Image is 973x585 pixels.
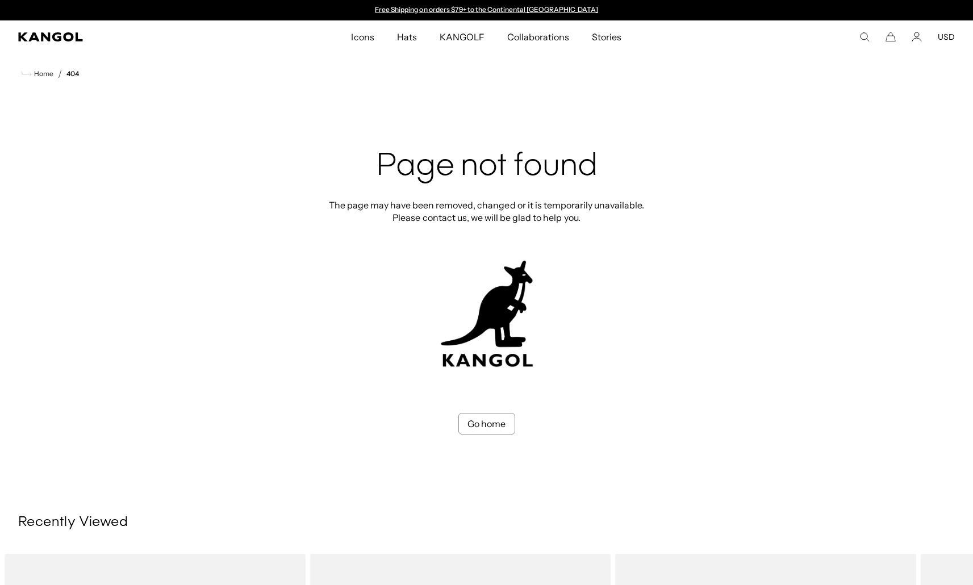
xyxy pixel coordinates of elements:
[440,20,485,53] span: KANGOLF
[325,199,648,224] p: The page may have been removed, changed or it is temporarily unavailable. Please contact us, we w...
[496,20,581,53] a: Collaborations
[886,32,896,42] button: Cart
[375,5,598,14] a: Free Shipping on orders $79+ to the Continental [GEOGRAPHIC_DATA]
[912,32,922,42] a: Account
[370,6,604,15] slideshow-component: Announcement bar
[340,20,385,53] a: Icons
[351,20,374,53] span: Icons
[439,260,535,367] img: kangol-404-logo.jpg
[18,514,955,531] h3: Recently Viewed
[592,20,621,53] span: Stories
[507,20,569,53] span: Collaborations
[370,6,604,15] div: Announcement
[938,32,955,42] button: USD
[66,70,79,78] a: 404
[428,20,496,53] a: KANGOLF
[32,70,53,78] span: Home
[53,67,62,81] li: /
[859,32,870,42] summary: Search here
[22,69,53,79] a: Home
[325,149,648,185] h2: Page not found
[397,20,417,53] span: Hats
[458,413,515,434] a: Go home
[386,20,428,53] a: Hats
[18,32,233,41] a: Kangol
[370,6,604,15] div: 1 of 2
[581,20,633,53] a: Stories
